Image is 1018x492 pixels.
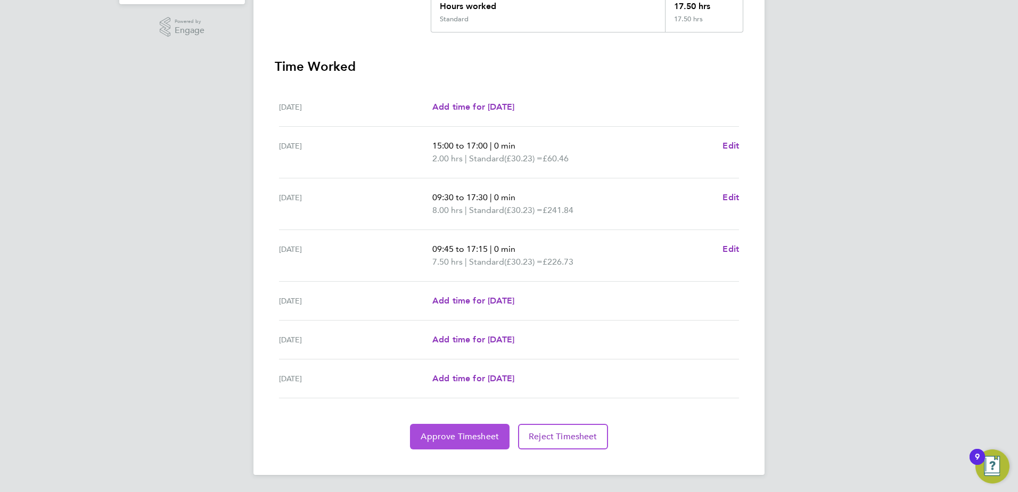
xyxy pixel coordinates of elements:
[432,101,514,113] a: Add time for [DATE]
[432,373,514,383] span: Add time for [DATE]
[469,256,504,268] span: Standard
[432,333,514,346] a: Add time for [DATE]
[279,140,432,165] div: [DATE]
[504,153,543,163] span: (£30.23) =
[432,205,463,215] span: 8.00 hrs
[543,153,569,163] span: £60.46
[504,205,543,215] span: (£30.23) =
[723,141,739,151] span: Edit
[723,243,739,256] a: Edit
[279,101,432,113] div: [DATE]
[723,140,739,152] a: Edit
[421,431,499,442] span: Approve Timesheet
[469,152,504,165] span: Standard
[175,17,204,26] span: Powered by
[975,457,980,471] div: 9
[279,333,432,346] div: [DATE]
[432,294,514,307] a: Add time for [DATE]
[465,153,467,163] span: |
[494,141,515,151] span: 0 min
[543,257,573,267] span: £226.73
[490,192,492,202] span: |
[279,191,432,217] div: [DATE]
[432,192,488,202] span: 09:30 to 17:30
[518,424,608,449] button: Reject Timesheet
[160,17,205,37] a: Powered byEngage
[465,257,467,267] span: |
[432,296,514,306] span: Add time for [DATE]
[279,372,432,385] div: [DATE]
[175,26,204,35] span: Engage
[432,244,488,254] span: 09:45 to 17:15
[410,424,510,449] button: Approve Timesheet
[543,205,573,215] span: £241.84
[279,243,432,268] div: [DATE]
[490,244,492,254] span: |
[529,431,597,442] span: Reject Timesheet
[723,244,739,254] span: Edit
[432,141,488,151] span: 15:00 to 17:00
[975,449,1009,483] button: Open Resource Center, 9 new notifications
[440,15,469,23] div: Standard
[432,334,514,345] span: Add time for [DATE]
[279,294,432,307] div: [DATE]
[494,244,515,254] span: 0 min
[665,15,743,32] div: 17.50 hrs
[275,58,743,75] h3: Time Worked
[432,257,463,267] span: 7.50 hrs
[432,102,514,112] span: Add time for [DATE]
[432,372,514,385] a: Add time for [DATE]
[504,257,543,267] span: (£30.23) =
[432,153,463,163] span: 2.00 hrs
[465,205,467,215] span: |
[494,192,515,202] span: 0 min
[723,192,739,202] span: Edit
[469,204,504,217] span: Standard
[723,191,739,204] a: Edit
[490,141,492,151] span: |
